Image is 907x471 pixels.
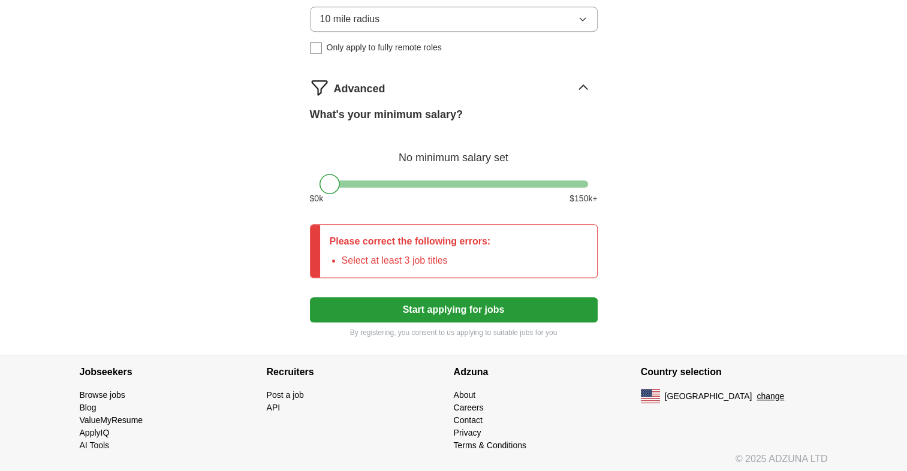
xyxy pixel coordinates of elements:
[342,253,491,268] li: Select at least 3 job titles
[80,415,143,425] a: ValueMyResume
[267,403,281,412] a: API
[334,81,385,97] span: Advanced
[320,12,380,26] span: 10 mile radius
[330,234,491,249] p: Please correct the following errors:
[454,403,484,412] a: Careers
[310,42,322,54] input: Only apply to fully remote roles
[80,390,125,400] a: Browse jobs
[267,390,304,400] a: Post a job
[310,7,598,32] button: 10 mile radius
[310,327,598,338] p: By registering, you consent to us applying to suitable jobs for you
[454,390,476,400] a: About
[757,390,784,403] button: change
[641,389,660,403] img: US flag
[310,297,598,322] button: Start applying for jobs
[80,428,110,437] a: ApplyIQ
[641,355,828,389] h4: Country selection
[310,192,324,205] span: $ 0 k
[310,107,463,123] label: What's your minimum salary?
[454,440,526,450] a: Terms & Conditions
[310,137,598,166] div: No minimum salary set
[327,41,442,54] span: Only apply to fully remote roles
[454,415,483,425] a: Contact
[80,403,97,412] a: Blog
[310,78,329,97] img: filter
[569,192,597,205] span: $ 150 k+
[454,428,481,437] a: Privacy
[80,440,110,450] a: AI Tools
[665,390,752,403] span: [GEOGRAPHIC_DATA]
